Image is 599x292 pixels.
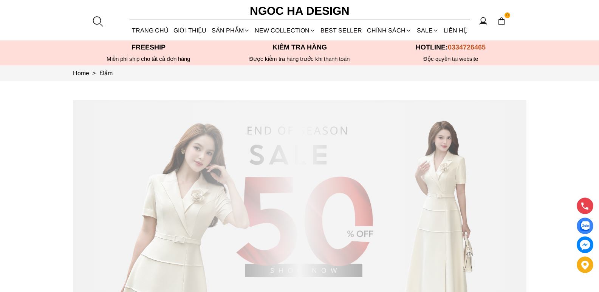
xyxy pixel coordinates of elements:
a: SALE [414,20,441,40]
img: Display image [580,221,590,231]
span: 0 [505,12,511,19]
a: GIỚI THIỆU [171,20,209,40]
a: NEW COLLECTION [252,20,318,40]
span: > [89,70,99,76]
div: Chính sách [365,20,414,40]
p: Freeship [73,43,224,51]
p: Hotline: [375,43,526,51]
a: TRANG CHỦ [130,20,171,40]
a: Link to Home [73,70,100,76]
font: Kiểm tra hàng [272,43,327,51]
h6: Độc quyền tại website [375,56,526,62]
span: 0334726465 [448,43,486,51]
a: Ngoc Ha Design [243,2,356,20]
a: LIÊN HỆ [441,20,469,40]
a: Link to Đầm [100,70,113,76]
a: BEST SELLER [318,20,365,40]
a: messenger [577,236,593,253]
img: img-CART-ICON-ksit0nf1 [497,17,506,25]
div: Miễn phí ship cho tất cả đơn hàng [73,56,224,62]
div: SẢN PHẨM [209,20,252,40]
a: Display image [577,218,593,234]
p: Được kiểm tra hàng trước khi thanh toán [224,56,375,62]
